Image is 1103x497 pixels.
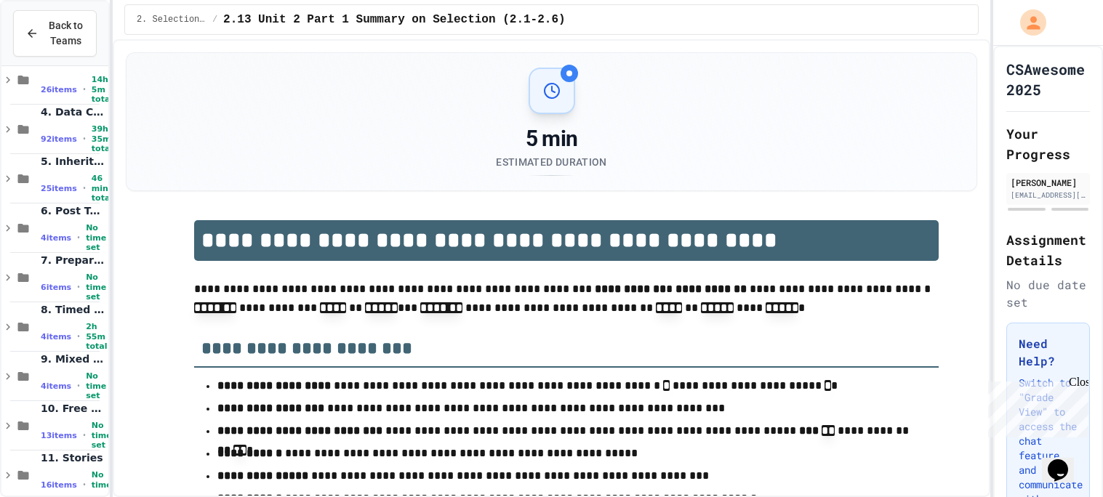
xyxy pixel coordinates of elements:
[41,283,71,292] span: 6 items
[982,376,1088,437] iframe: chat widget
[92,421,112,450] span: No time set
[41,134,77,144] span: 92 items
[47,18,84,49] span: Back to Teams
[1006,230,1090,270] h2: Assignment Details
[13,10,97,57] button: Back to Teams
[77,232,80,243] span: •
[41,85,77,94] span: 26 items
[41,184,77,193] span: 25 items
[83,84,86,95] span: •
[41,303,105,316] span: 8. Timed Multiple-Choice Exams
[41,233,71,243] span: 4 items
[1011,190,1086,201] div: [EMAIL_ADDRESS][DOMAIN_NAME]
[41,204,105,217] span: 6. Post Test and Survey
[77,380,80,392] span: •
[86,371,106,400] span: No time set
[83,429,86,441] span: •
[1019,335,1078,370] h3: Need Help?
[1005,6,1050,39] div: My Account
[77,281,80,293] span: •
[41,332,71,342] span: 4 items
[92,124,113,153] span: 39h 35m total
[41,381,71,391] span: 4 items
[77,331,80,342] span: •
[86,322,107,351] span: 2h 55m total
[83,182,86,194] span: •
[41,105,105,118] span: 4. Data Collections
[223,11,565,28] span: 2.13 Unit 2 Part 1 Summary on Selection (2.1-2.6)
[83,133,86,145] span: •
[1011,176,1086,189] div: [PERSON_NAME]
[41,155,105,168] span: 5. Inheritance (optional)
[496,126,606,152] div: 5 min
[83,479,86,490] span: •
[137,14,206,25] span: 2. Selection and Iteration
[41,254,105,267] span: 7. Preparing for the Exam
[86,272,106,302] span: No time set
[86,223,106,252] span: No time set
[212,14,217,25] span: /
[41,431,77,440] span: 13 items
[41,451,105,464] span: 11. Stories
[41,480,77,490] span: 16 items
[92,75,113,104] span: 14h 5m total
[41,402,105,415] span: 10. Free Response Practice
[41,352,105,365] span: 9. Mixed Up Code - Free Response Practice
[6,6,100,92] div: Chat with us now!Close
[1006,276,1090,311] div: No due date set
[1006,124,1090,164] h2: Your Progress
[496,155,606,169] div: Estimated Duration
[92,174,113,203] span: 46 min total
[1006,59,1090,100] h1: CSAwesome 2025
[1042,439,1088,482] iframe: chat widget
